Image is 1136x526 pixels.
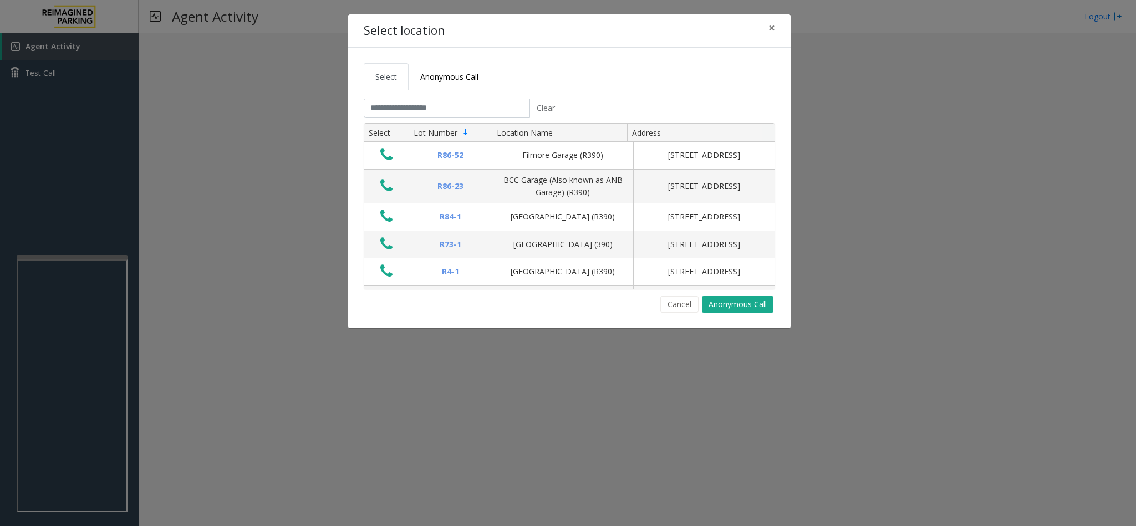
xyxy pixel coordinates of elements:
[420,72,478,82] span: Anonymous Call
[416,265,485,278] div: R4-1
[530,99,561,118] button: Clear
[364,124,409,142] th: Select
[364,124,775,289] div: Data table
[499,211,626,223] div: [GEOGRAPHIC_DATA] (R390)
[632,127,661,138] span: Address
[660,296,699,313] button: Cancel
[640,238,768,251] div: [STREET_ADDRESS]
[640,180,768,192] div: [STREET_ADDRESS]
[497,127,553,138] span: Location Name
[414,127,457,138] span: Lot Number
[416,238,485,251] div: R73-1
[499,265,626,278] div: [GEOGRAPHIC_DATA] (R390)
[461,128,470,137] span: Sortable
[416,180,485,192] div: R86-23
[640,211,768,223] div: [STREET_ADDRESS]
[499,238,626,251] div: [GEOGRAPHIC_DATA] (390)
[364,63,775,90] ul: Tabs
[416,211,485,223] div: R84-1
[499,174,626,199] div: BCC Garage (Also known as ANB Garage) (R390)
[375,72,397,82] span: Select
[499,149,626,161] div: Filmore Garage (R390)
[761,14,783,42] button: Close
[640,265,768,278] div: [STREET_ADDRESS]
[640,149,768,161] div: [STREET_ADDRESS]
[768,20,775,35] span: ×
[364,22,445,40] h4: Select location
[416,149,485,161] div: R86-52
[702,296,773,313] button: Anonymous Call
